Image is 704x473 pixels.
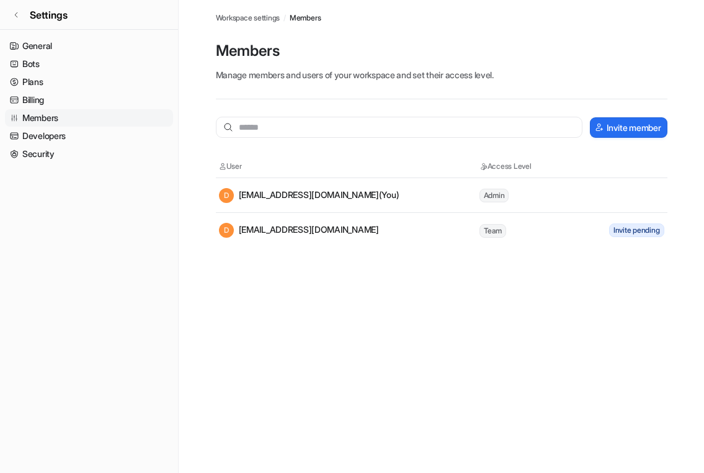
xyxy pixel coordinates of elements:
a: Workspace settings [216,12,280,24]
button: Invite member [590,117,667,138]
span: Invite pending [609,223,664,237]
span: Settings [30,7,68,22]
a: Developers [5,127,173,145]
div: [EMAIL_ADDRESS][DOMAIN_NAME] (You) [219,188,399,203]
a: Security [5,145,173,163]
a: Billing [5,91,173,109]
th: User [218,160,479,173]
span: D [219,188,234,203]
th: Access Level [479,160,590,173]
span: Admin [479,189,509,202]
a: Members [290,12,321,24]
span: Team [479,224,506,238]
img: User [219,163,226,170]
p: Members [216,41,667,61]
a: Plans [5,73,173,91]
img: Access Level [479,163,488,170]
a: Members [5,109,173,127]
a: Bots [5,55,173,73]
a: General [5,37,173,55]
span: / [283,12,286,24]
div: [EMAIL_ADDRESS][DOMAIN_NAME] [219,223,379,238]
span: D [219,223,234,238]
p: Manage members and users of your workspace and set their access level. [216,68,667,81]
